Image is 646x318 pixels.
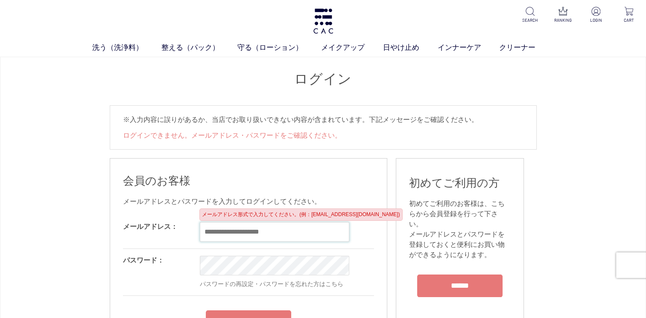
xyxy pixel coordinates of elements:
[409,199,511,260] div: 初めてご利用のお客様は、こちらから会員登録を行って下さい。 メールアドレスとパスワードを登録しておくと便利にお買い物ができるようになります。
[161,42,238,53] a: 整える（パック）
[123,223,178,230] label: メールアドレス：
[552,17,573,23] p: RANKING
[520,7,541,23] a: SEARCH
[520,17,541,23] p: SEARCH
[312,9,334,34] img: logo
[237,42,321,53] a: 守る（ローション）
[123,197,374,207] div: メールアドレスとパスワードを入力してログインしてください。
[383,42,438,53] a: 日やけ止め
[585,17,606,23] p: LOGIN
[321,42,383,53] a: メイクアップ
[438,42,500,53] a: インナーケア
[585,7,606,23] a: LOGIN
[110,70,537,88] h1: ログイン
[618,17,639,23] p: CART
[618,7,639,23] a: CART
[123,257,164,264] label: パスワード：
[499,42,554,53] a: クリーナー
[200,280,343,287] a: パスワードの再設定・パスワードを忘れた方はこちら
[92,42,161,53] a: 洗う（洗浄料）
[123,114,523,125] p: ※入力内容に誤りがあるか、当店でお取り扱いできない内容が含まれています。下記メッセージをご確認ください。
[552,7,573,23] a: RANKING
[409,176,500,189] span: 初めてご利用の方
[123,174,190,187] span: 会員のお客様
[123,130,523,141] li: ログインできません。メールアドレス・パスワードをご確認ください。
[199,208,402,221] div: メールアドレス形式で入力してください。(例：[EMAIL_ADDRESS][DOMAIN_NAME])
